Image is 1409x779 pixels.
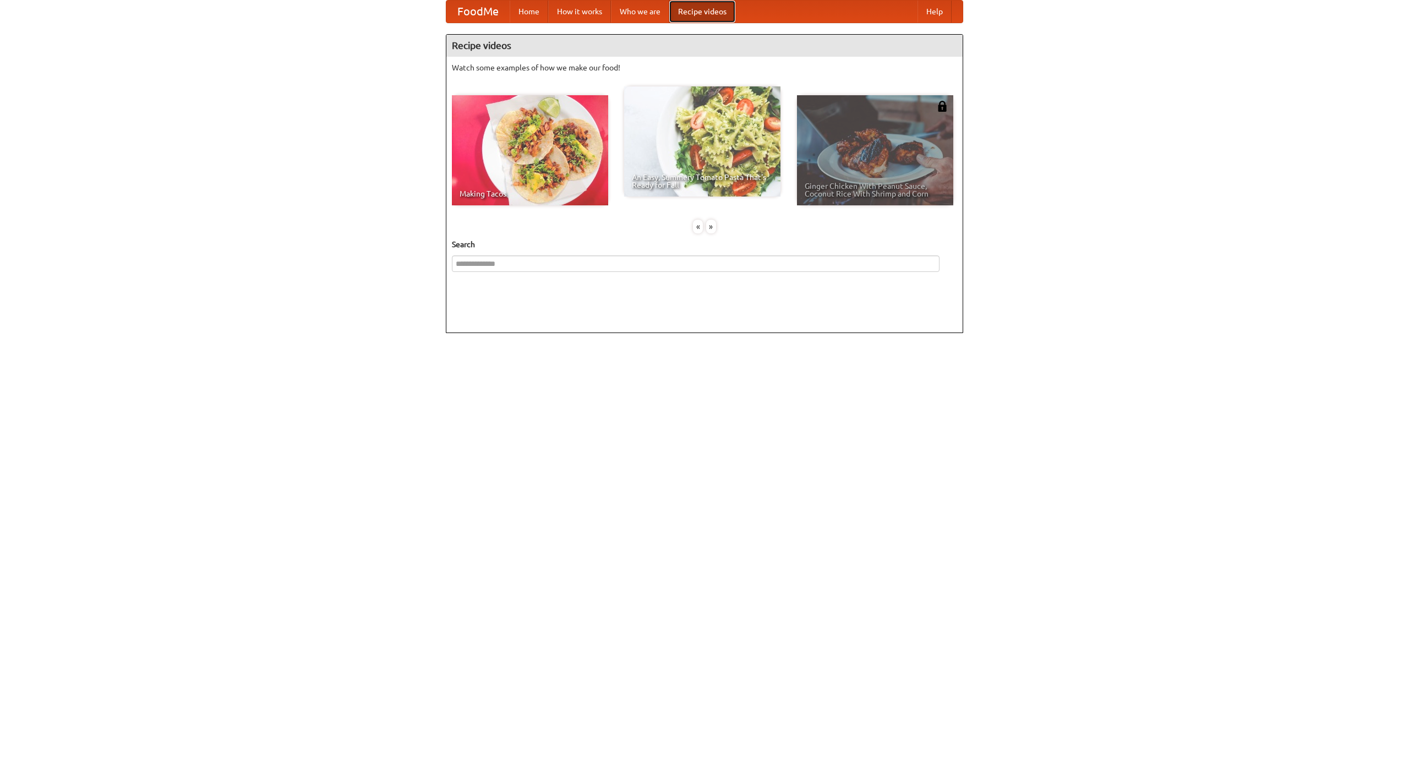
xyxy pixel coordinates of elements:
div: » [706,220,716,233]
a: How it works [548,1,611,23]
a: An Easy, Summery Tomato Pasta That's Ready for Fall [624,86,780,197]
h5: Search [452,239,957,250]
a: Help [918,1,952,23]
a: Making Tacos [452,95,608,205]
a: FoodMe [446,1,510,23]
a: Home [510,1,548,23]
span: Making Tacos [460,190,600,198]
div: « [693,220,703,233]
a: Recipe videos [669,1,735,23]
span: An Easy, Summery Tomato Pasta That's Ready for Fall [632,173,773,189]
h4: Recipe videos [446,35,963,57]
img: 483408.png [937,101,948,112]
p: Watch some examples of how we make our food! [452,62,957,73]
a: Who we are [611,1,669,23]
